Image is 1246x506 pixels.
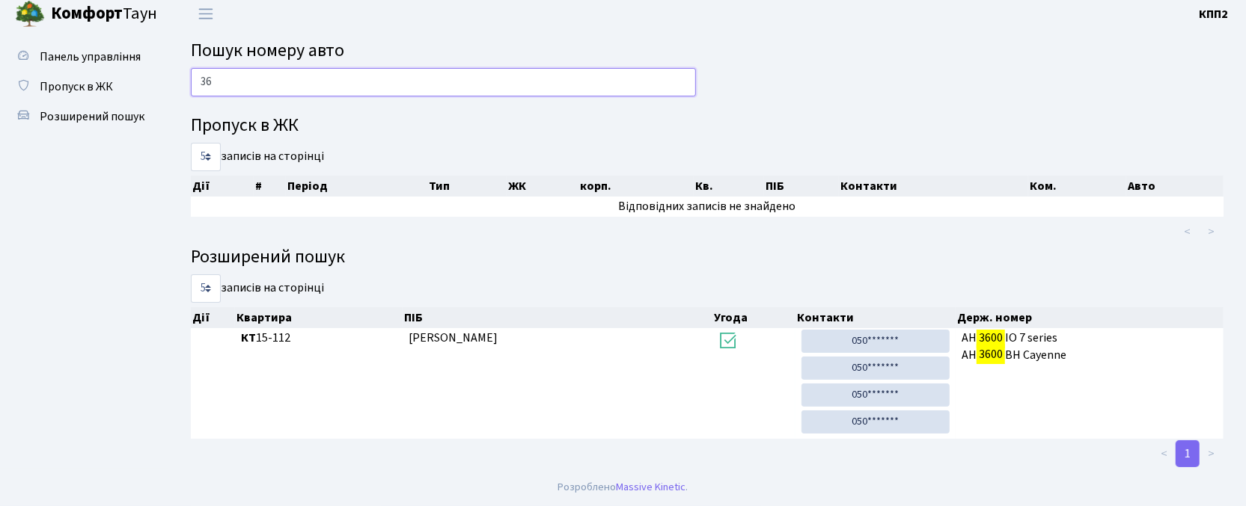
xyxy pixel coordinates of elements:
[191,143,324,171] label: записів на сторінці
[40,49,141,65] span: Панель управління
[1199,5,1228,23] a: КПП2
[286,176,427,197] th: Період
[403,307,712,328] th: ПІБ
[795,307,956,328] th: Контакти
[40,78,113,95] span: Пропуск в ЖК
[7,42,157,72] a: Панель управління
[1199,6,1228,22] b: КПП2
[191,307,235,328] th: Дії
[191,274,324,303] label: записів на сторінці
[712,307,795,328] th: Угода
[241,330,397,347] span: 15-112
[962,330,1218,364] span: АН ІО 7 series AH BH Cayenne
[191,37,344,64] span: Пошук номеру авто
[191,68,696,96] input: Пошук
[1126,176,1224,197] th: Авто
[578,176,694,197] th: корп.
[1176,440,1200,467] a: 1
[1028,176,1126,197] th: Ком.
[617,479,686,495] a: Massive Kinetic
[187,1,225,26] button: Переключити навігацію
[507,176,578,197] th: ЖК
[51,1,123,25] b: Комфорт
[191,176,254,197] th: Дії
[241,330,256,346] b: КТ
[51,1,157,27] span: Таун
[764,176,839,197] th: ПІБ
[977,344,1005,365] mark: 3600
[191,115,1224,137] h4: Пропуск в ЖК
[235,307,403,328] th: Квартира
[7,102,157,132] a: Розширений пошук
[191,197,1224,217] td: Відповідних записів не знайдено
[191,274,221,303] select: записів на сторінці
[839,176,1028,197] th: Контакти
[427,176,507,197] th: Тип
[558,479,688,496] div: Розроблено .
[191,247,1224,268] h4: Розширений пошук
[694,176,764,197] th: Кв.
[409,330,498,346] span: [PERSON_NAME]
[254,176,286,197] th: #
[956,307,1224,328] th: Держ. номер
[191,143,221,171] select: записів на сторінці
[977,327,1005,348] mark: 3600
[7,72,157,102] a: Пропуск в ЖК
[40,108,144,125] span: Розширений пошук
